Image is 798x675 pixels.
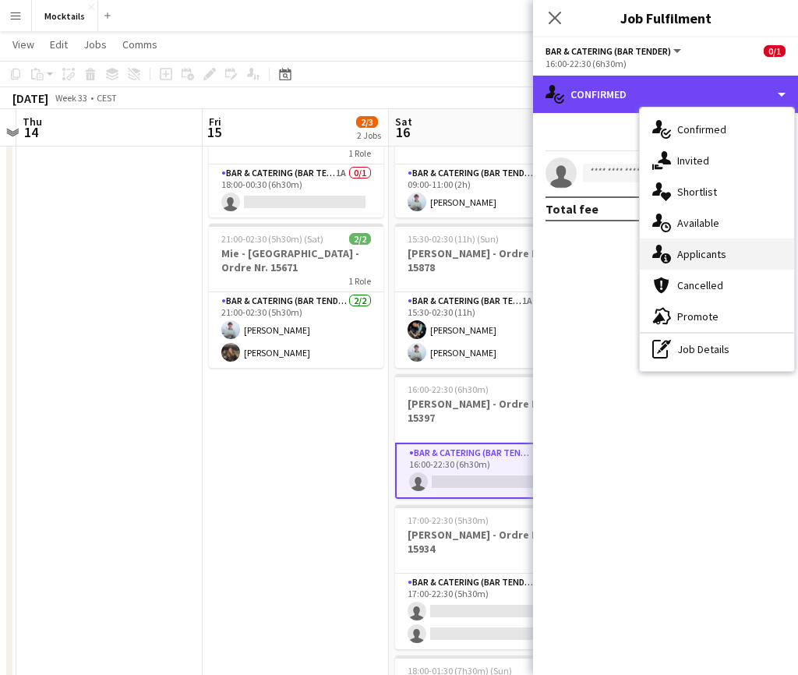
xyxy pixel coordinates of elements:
[348,147,371,159] span: 1 Role
[395,374,570,499] app-job-card: 16:00-22:30 (6h30m)0/1[PERSON_NAME] - Ordre Nr. 153971 RoleBar & Catering (Bar Tender)0/116:00-22...
[533,8,798,28] h3: Job Fulfilment
[395,96,570,217] app-job-card: 09:00-11:00 (2h)1/1Stine - [GEOGRAPHIC_DATA] - Ordre Nr. 158791 RoleBar & Catering (Bar Tender)1/...
[408,514,489,526] span: 17:00-22:30 (5h30m)
[533,76,798,113] div: Confirmed
[640,114,794,145] div: Confirmed
[395,505,570,649] app-job-card: 17:00-22:30 (5h30m)0/2[PERSON_NAME] - Ordre Nr. 159341 RoleBar & Catering (Bar Tender)0/217:00-22...
[209,164,383,217] app-card-role: Bar & Catering (Bar Tender)1A0/118:00-00:30 (6h30m)
[395,574,570,649] app-card-role: Bar & Catering (Bar Tender)0/217:00-22:30 (5h30m)
[77,34,113,55] a: Jobs
[349,233,371,245] span: 2/2
[207,123,221,141] span: 15
[356,116,378,128] span: 2/3
[12,90,48,106] div: [DATE]
[395,246,570,274] h3: [PERSON_NAME] - Ordre Nr. 15878
[395,224,570,368] app-job-card: 15:30-02:30 (11h) (Sun)2/2[PERSON_NAME] - Ordre Nr. 158781 RoleBar & Catering (Bar Tender)1A2/215...
[116,34,164,55] a: Comms
[395,164,570,217] app-card-role: Bar & Catering (Bar Tender)1/109:00-11:00 (2h)[PERSON_NAME]
[97,92,117,104] div: CEST
[395,443,570,499] app-card-role: Bar & Catering (Bar Tender)0/116:00-22:30 (6h30m)
[546,58,786,69] div: 16:00-22:30 (6h30m)
[640,145,794,176] div: Invited
[546,201,598,217] div: Total fee
[640,270,794,301] div: Cancelled
[32,1,98,31] button: Mocktails
[209,96,383,217] app-job-card: 18:00-00:30 (6h30m) (Sat)0/1[PERSON_NAME] Kyst - Ordre Nr. 161561 RoleBar & Catering (Bar Tender)...
[395,528,570,556] h3: [PERSON_NAME] - Ordre Nr. 15934
[23,115,42,129] span: Thu
[44,34,74,55] a: Edit
[640,176,794,207] div: Shortlist
[209,246,383,274] h3: Mie - [GEOGRAPHIC_DATA] - Ordre Nr. 15671
[640,334,794,365] div: Job Details
[83,37,107,51] span: Jobs
[393,123,412,141] span: 16
[546,45,683,57] button: Bar & Catering (Bar Tender)
[546,45,671,57] span: Bar & Catering (Bar Tender)
[12,37,34,51] span: View
[50,37,68,51] span: Edit
[51,92,90,104] span: Week 33
[209,115,221,129] span: Fri
[221,233,323,245] span: 21:00-02:30 (5h30m) (Sat)
[209,224,383,368] app-job-card: 21:00-02:30 (5h30m) (Sat)2/2Mie - [GEOGRAPHIC_DATA] - Ordre Nr. 156711 RoleBar & Catering (Bar Te...
[640,301,794,332] div: Promote
[640,239,794,270] div: Applicants
[408,383,489,395] span: 16:00-22:30 (6h30m)
[408,233,499,245] span: 15:30-02:30 (11h) (Sun)
[395,292,570,368] app-card-role: Bar & Catering (Bar Tender)1A2/215:30-02:30 (11h)[PERSON_NAME][PERSON_NAME]
[348,275,371,287] span: 1 Role
[122,37,157,51] span: Comms
[6,34,41,55] a: View
[20,123,42,141] span: 14
[357,129,381,141] div: 2 Jobs
[209,292,383,368] app-card-role: Bar & Catering (Bar Tender)2/221:00-02:30 (5h30m)[PERSON_NAME][PERSON_NAME]
[395,115,412,129] span: Sat
[764,45,786,57] span: 0/1
[640,207,794,239] div: Available
[395,397,570,425] h3: [PERSON_NAME] - Ordre Nr. 15397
